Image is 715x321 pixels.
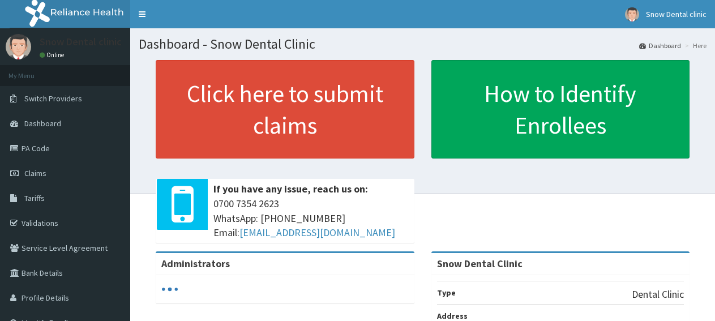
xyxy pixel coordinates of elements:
[639,41,681,50] a: Dashboard
[139,37,707,52] h1: Dashboard - Snow Dental Clinic
[6,34,31,59] img: User Image
[625,7,639,22] img: User Image
[437,288,456,298] b: Type
[213,182,368,195] b: If you have any issue, reach us on:
[161,257,230,270] b: Administrators
[437,257,523,270] strong: Snow Dental Clinic
[682,41,707,50] li: Here
[24,118,61,129] span: Dashboard
[24,193,45,203] span: Tariffs
[40,37,122,47] p: Snow Dental clinic
[161,281,178,298] svg: audio-loading
[437,311,468,321] b: Address
[213,196,409,240] span: 0700 7354 2623 WhatsApp: [PHONE_NUMBER] Email:
[40,51,67,59] a: Online
[646,9,707,19] span: Snow Dental clinic
[24,168,46,178] span: Claims
[239,226,395,239] a: [EMAIL_ADDRESS][DOMAIN_NAME]
[24,93,82,104] span: Switch Providers
[156,60,414,159] a: Click here to submit claims
[431,60,690,159] a: How to Identify Enrollees
[632,287,684,302] p: Dental Clinic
